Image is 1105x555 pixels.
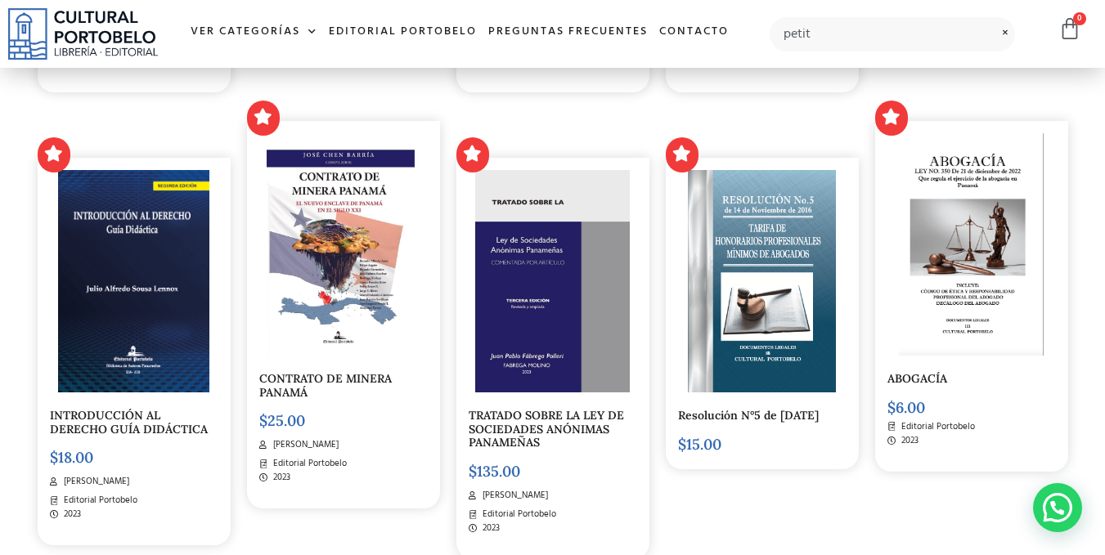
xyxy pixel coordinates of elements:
a: Ver Categorías [185,15,323,50]
span: [PERSON_NAME] [478,489,548,503]
span: [PERSON_NAME] [269,438,339,452]
span: 2023 [269,471,290,485]
span: 2023 [897,434,919,448]
a: CONTRATO DE MINERA PANAMÁ [259,371,392,400]
bdi: 25.00 [259,411,305,430]
a: INTRODUCCIÓN AL DERECHO GUÍA DIDÁCTICA [50,408,208,436]
span: 2025 [478,55,501,69]
img: Captura de Pantalla 2023-07-06 a la(s) 3.07.47 p. m. [899,133,1044,356]
img: PORTADA elegida AMAZON._page-0001 [475,170,629,392]
span: $ [469,462,477,481]
span: 2023 [60,508,81,521]
span: $ [259,411,267,430]
span: Editorial Portobelo [60,494,137,508]
span: Editorial Portobelo [897,420,975,434]
a: Preguntas frecuentes [483,15,654,50]
span: Editorial Portobelo [269,457,347,471]
span: 2023 [688,55,709,69]
img: PORTADA FINAL (2) [267,133,420,356]
a: Contacto [654,15,734,50]
span: $ [50,448,58,467]
bdi: 18.00 [50,448,93,467]
span: 0 [1073,12,1086,25]
span: 2024 [60,55,82,69]
span: $ [678,435,686,454]
a: TRATADO SOBRE LA LEY DE SOCIEDADES ANÓNIMAS PANAMEÑAS [469,408,624,450]
span: Limpiar [995,24,1015,25]
a: ABOGACÍA [887,371,947,386]
a: Editorial Portobelo [323,15,483,50]
a: Resolución N°5 de [DATE] [678,408,819,423]
input: Búsqueda [770,17,1016,51]
img: Captura de Pantalla 2023-01-27 a la(s) 1.20.39 p. m. [688,170,836,392]
a: 0 [1058,17,1081,41]
span: [PERSON_NAME] [60,475,129,489]
bdi: 6.00 [887,398,925,417]
img: Captura de Pantalla 2023-06-30 a la(s) 3.09.31 p. m. [58,170,210,392]
div: WhatsApp contact [1033,483,1082,532]
span: Editorial Portobelo [478,508,556,521]
bdi: 135.00 [469,462,520,481]
span: 2023 [478,521,500,535]
bdi: 15.00 [678,435,721,454]
span: $ [887,398,896,417]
